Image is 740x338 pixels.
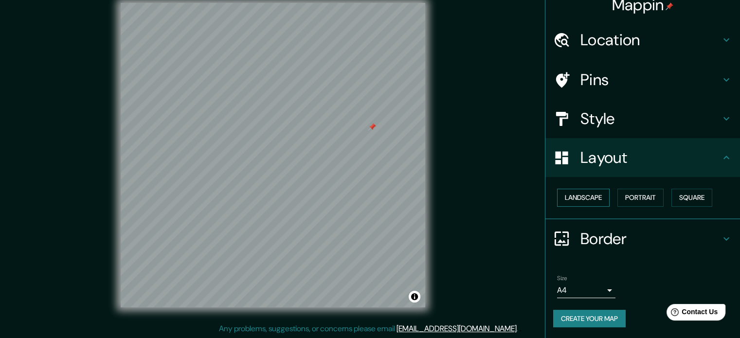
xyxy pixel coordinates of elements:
[557,274,567,282] label: Size
[545,138,740,177] div: Layout
[397,323,517,334] a: [EMAIL_ADDRESS][DOMAIN_NAME]
[666,2,673,10] img: pin-icon.png
[557,283,615,298] div: A4
[553,310,626,328] button: Create your map
[580,148,721,167] h4: Layout
[520,323,522,335] div: .
[617,189,664,207] button: Portrait
[545,60,740,99] div: Pins
[518,323,520,335] div: .
[545,20,740,59] div: Location
[671,189,712,207] button: Square
[580,109,721,128] h4: Style
[121,3,425,307] canvas: Map
[557,189,610,207] button: Landscape
[545,219,740,258] div: Border
[219,323,518,335] p: Any problems, suggestions, or concerns please email .
[409,291,420,302] button: Toggle attribution
[580,229,721,249] h4: Border
[580,70,721,89] h4: Pins
[545,99,740,138] div: Style
[580,30,721,50] h4: Location
[653,300,729,327] iframe: Help widget launcher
